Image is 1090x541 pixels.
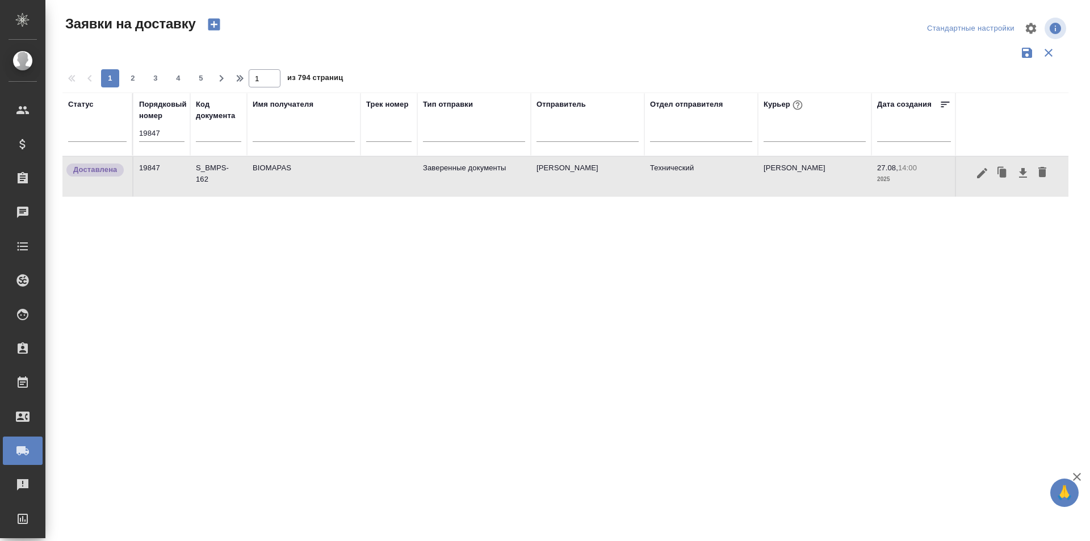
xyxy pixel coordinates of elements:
[924,20,1017,37] div: split button
[124,69,142,87] button: 2
[877,174,951,185] p: 2025
[531,157,644,196] td: [PERSON_NAME]
[62,15,196,33] span: Заявки на доставку
[287,71,343,87] span: из 794 страниц
[68,99,94,110] div: Статус
[192,73,210,84] span: 5
[200,15,228,34] button: Создать
[764,98,805,112] div: Курьер
[169,69,187,87] button: 4
[417,157,531,196] td: Заверенные документы
[877,163,898,172] p: 27.08,
[877,99,932,110] div: Дата создания
[146,69,165,87] button: 3
[196,99,241,121] div: Код документа
[192,69,210,87] button: 5
[1055,481,1074,505] span: 🙏
[169,73,187,84] span: 4
[139,99,187,121] div: Порядковый номер
[1013,162,1033,184] button: Скачать
[644,157,758,196] td: Технический
[73,164,117,175] p: Доставлена
[423,99,473,110] div: Тип отправки
[65,162,127,178] div: Документы доставлены, фактическая дата доставки проставиться автоматически
[1033,162,1052,184] button: Удалить
[253,99,313,110] div: Имя получателя
[992,162,1013,184] button: Клонировать
[366,99,409,110] div: Трек номер
[124,73,142,84] span: 2
[247,157,360,196] td: BIOMAPAS
[1016,42,1038,64] button: Сохранить фильтры
[146,73,165,84] span: 3
[133,157,190,196] td: 19847
[972,162,992,184] button: Редактировать
[898,163,917,172] p: 14:00
[758,157,871,196] td: [PERSON_NAME]
[1050,479,1079,507] button: 🙏
[1045,18,1068,39] span: Посмотреть информацию
[190,157,247,196] td: S_BMPS-162
[1038,42,1059,64] button: Сбросить фильтры
[536,99,586,110] div: Отправитель
[1017,15,1045,42] span: Настроить таблицу
[650,99,723,110] div: Отдел отправителя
